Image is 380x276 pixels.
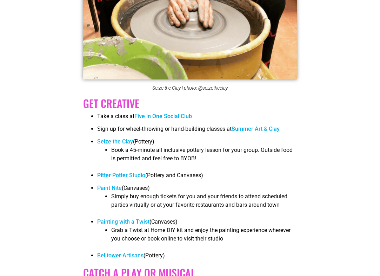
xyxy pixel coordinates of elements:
[83,97,297,110] h2: get creative
[111,146,297,167] li: Book a 45-minute all inclusive pottery lesson for your group. Outside food is permitted and feel ...
[97,218,297,251] li: (Canvases)
[97,125,297,137] li: Sign up for wheel-throwing or hand-building classes at
[97,184,297,218] li: (Canvases)
[97,172,145,179] a: Pitter Potter Studio
[97,138,133,145] a: Seize the Clay
[83,85,297,91] figcaption: Seize the Clay | photo: @seizetheclay
[111,192,297,213] li: Simply buy enough tickets for you and your friends to attend scheduled parties virtually or at yo...
[134,113,192,120] a: Five in One Social Club
[97,185,122,191] a: Paint Nite
[111,226,297,247] li: Grab a Twist at Home DIY kit and enjoy the painting experience wherever you choose or book online...
[97,251,297,264] li: (Pottery)
[97,112,297,125] li: Take a class at
[97,137,297,171] li: (Pottery)
[97,171,297,184] li: (Pottery and Canvases)
[232,126,280,132] a: Summer Art & Clay
[97,252,144,259] a: Belltower Artisans
[97,218,149,225] a: Painting with a Twist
